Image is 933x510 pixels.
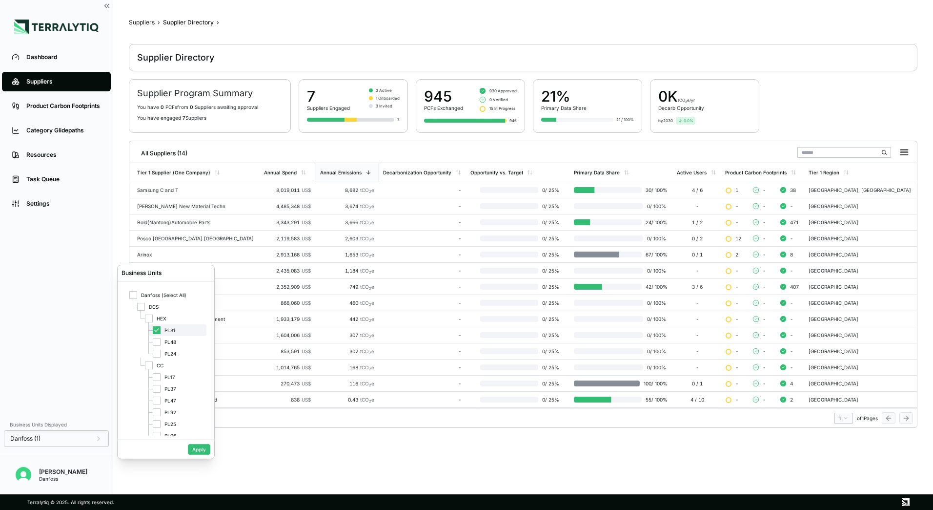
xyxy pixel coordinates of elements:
[616,117,634,123] div: 21 / 100%
[383,284,461,290] div: -
[735,235,741,241] span: 12
[642,187,668,193] span: 30 / 100 %
[26,53,101,61] div: Dashboard
[320,252,374,257] div: 1,653
[643,235,668,241] span: 0 / 100 %
[360,397,374,403] span: tCO e
[360,187,374,193] span: tCO e
[320,348,374,354] div: 302
[538,203,564,209] span: 0 / 25 %
[383,187,461,193] div: -
[857,415,878,421] span: of 1 Pages
[790,187,796,193] span: 38
[302,203,311,209] span: US$
[643,203,668,209] span: 0 / 100 %
[642,219,668,225] span: 24 / 100 %
[264,268,311,274] div: 2,435,083
[369,206,371,210] sub: 2
[541,105,587,111] div: Primary Data Share
[264,348,311,354] div: 853,591
[383,203,461,209] div: -
[809,170,839,175] div: Tier 1 Region
[809,268,913,274] div: [GEOGRAPHIC_DATA]
[677,316,717,322] div: -
[26,127,101,134] div: Category Glidepaths
[735,219,738,225] span: -
[383,316,461,322] div: -
[264,252,311,257] div: 2,913,168
[538,187,564,193] span: 0 / 25 %
[137,187,256,193] div: Samsung C and T
[360,348,374,354] span: tCO e
[809,316,913,322] div: [GEOGRAPHIC_DATA]
[360,284,374,290] span: tCO e
[790,219,799,225] span: 471
[790,348,793,354] span: -
[790,235,793,241] span: -
[161,104,164,110] span: 0
[320,300,374,306] div: 460
[763,219,766,225] span: -
[489,106,515,111] span: 15 In Progress
[735,187,738,193] span: 1
[763,203,766,209] span: -
[133,146,187,157] div: All Suppliers (14)
[14,20,99,34] img: Logo
[790,284,799,290] span: 407
[790,203,793,209] span: -
[383,364,461,370] div: -
[360,235,374,241] span: tCO e
[264,364,311,370] div: 1,014,765
[809,397,913,403] div: [GEOGRAPHIC_DATA]
[26,175,101,183] div: Task Queue
[735,348,738,354] span: -
[320,219,374,225] div: 3,666
[839,415,849,421] div: 1
[376,103,392,109] span: 3 Invited
[264,397,311,403] div: 838
[264,300,311,306] div: 866,060
[137,219,256,225] div: Bold(Nantong)Automobile Parts
[538,397,564,403] span: 0 / 25 %
[383,397,461,403] div: -
[735,397,738,403] span: -
[809,364,913,370] div: [GEOGRAPHIC_DATA]
[158,19,160,26] span: ›
[320,284,374,290] div: 749
[302,316,311,322] span: US$
[264,381,311,386] div: 270,473
[26,102,101,110] div: Product Carbon Footprints
[129,19,155,26] div: Suppliers
[541,87,587,105] div: 21%
[320,203,374,209] div: 3,674
[658,105,704,111] div: Decarb Opportunity
[763,300,766,306] span: -
[383,219,461,225] div: -
[424,87,463,105] div: 945
[137,104,283,110] p: You have PCF s from Supplier s awaiting approval
[735,284,738,290] span: -
[642,284,668,290] span: 42 / 100 %
[360,252,374,257] span: tCO e
[369,222,371,226] sub: 2
[763,332,766,338] span: -
[302,187,311,193] span: US$
[677,332,717,338] div: -
[763,348,766,354] span: -
[369,383,371,387] sub: 2
[264,332,311,338] div: 1,604,006
[790,381,793,386] span: 4
[790,397,793,403] span: 2
[735,381,738,386] span: -
[790,252,793,257] span: 8
[677,268,717,274] div: -
[684,118,693,124] span: 0.0 %
[763,187,766,193] span: -
[264,187,311,193] div: 8,019,011
[809,219,913,225] div: [GEOGRAPHIC_DATA]
[320,268,374,274] div: 1,184
[264,219,311,225] div: 3,343,291
[369,351,371,355] sub: 2
[302,300,311,306] span: US$
[538,252,564,257] span: 0 / 25 %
